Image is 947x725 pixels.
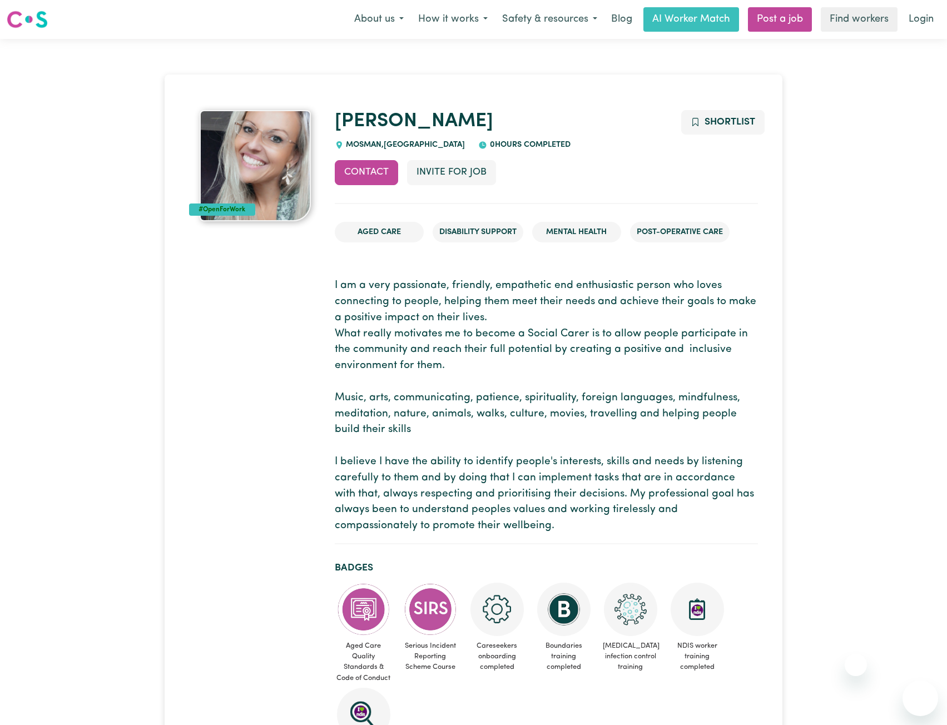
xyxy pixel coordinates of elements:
div: #OpenForWork [189,203,255,216]
img: CS Academy: Introduction to NDIS Worker Training course completed [671,583,724,636]
p: I am a very passionate, friendly, empathetic end enthusiastic person who loves connecting to peop... [335,278,758,534]
li: Disability Support [433,222,523,243]
img: Careseekers logo [7,9,48,29]
button: How it works [411,8,495,31]
h2: Badges [335,562,758,574]
img: CS Academy: COVID-19 Infection Control Training course completed [604,583,657,636]
img: CS Academy: Serious Incident Reporting Scheme course completed [404,583,457,636]
li: Mental Health [532,222,621,243]
li: Aged Care [335,222,424,243]
a: Careseekers logo [7,7,48,32]
button: Invite for Job [407,160,496,185]
li: Post-operative care [630,222,730,243]
img: CS Academy: Aged Care Quality Standards & Code of Conduct course completed [337,583,390,636]
a: Login [902,7,940,32]
button: About us [347,8,411,31]
span: NDIS worker training completed [668,636,726,677]
span: Serious Incident Reporting Scheme Course [401,636,459,677]
span: MOSMAN , [GEOGRAPHIC_DATA] [344,141,465,149]
a: [PERSON_NAME] [335,112,493,131]
img: CS Academy: Careseekers Onboarding course completed [470,583,524,636]
button: Add to shortlist [681,110,765,135]
span: [MEDICAL_DATA] infection control training [602,636,660,677]
img: CS Academy: Boundaries in care and support work course completed [537,583,591,636]
a: AI Worker Match [643,7,739,32]
a: Post a job [748,7,812,32]
a: Blog [604,7,639,32]
iframe: Button to launch messaging window [903,681,938,716]
span: Shortlist [705,117,755,127]
a: Julia's profile picture'#OpenForWork [189,110,321,221]
a: Find workers [821,7,898,32]
button: Contact [335,160,398,185]
img: Julia [200,110,311,221]
button: Safety & resources [495,8,604,31]
span: Aged Care Quality Standards & Code of Conduct [335,636,393,688]
span: Careseekers onboarding completed [468,636,526,677]
span: 0 hours completed [487,141,571,149]
span: Boundaries training completed [535,636,593,677]
iframe: Close message [845,654,867,676]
